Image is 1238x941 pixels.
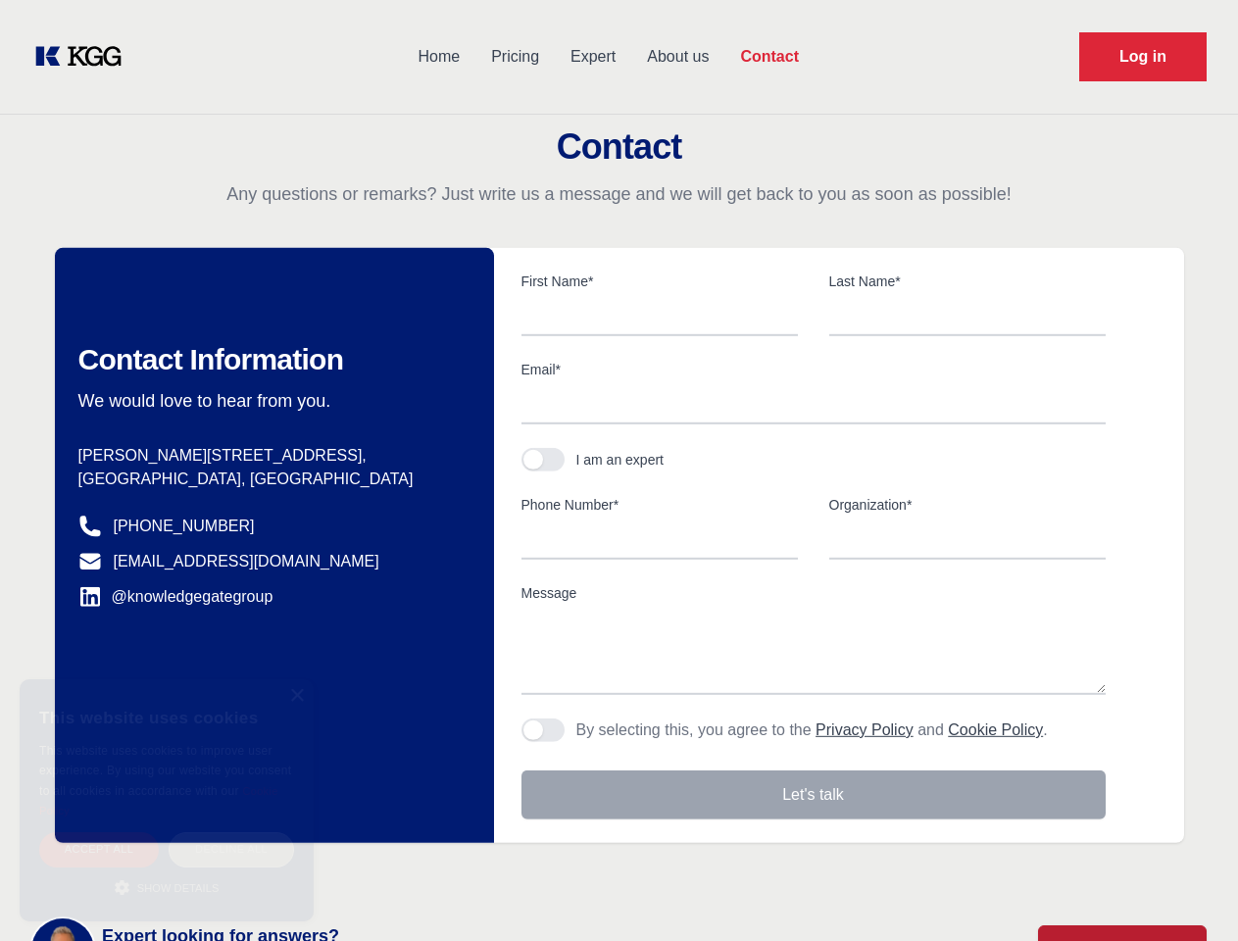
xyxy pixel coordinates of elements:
[24,182,1214,206] p: Any questions or remarks? Just write us a message and we will get back to you as soon as possible!
[31,41,137,73] a: KOL Knowledge Platform: Talk to Key External Experts (KEE)
[1140,847,1238,941] iframe: Chat Widget
[39,785,278,817] a: Cookie Policy
[78,342,463,377] h2: Contact Information
[39,694,294,741] div: This website uses cookies
[521,770,1106,819] button: Let's talk
[521,272,798,291] label: First Name*
[78,389,463,413] p: We would love to hear from you.
[521,495,798,515] label: Phone Number*
[78,468,463,491] p: [GEOGRAPHIC_DATA], [GEOGRAPHIC_DATA]
[114,515,255,538] a: [PHONE_NUMBER]
[78,585,273,609] a: @knowledgegategroup
[948,721,1043,738] a: Cookie Policy
[829,495,1106,515] label: Organization*
[114,550,379,573] a: [EMAIL_ADDRESS][DOMAIN_NAME]
[724,31,815,82] a: Contact
[576,718,1048,742] p: By selecting this, you agree to the and .
[137,882,220,894] span: Show details
[1079,32,1207,81] a: Request Demo
[475,31,555,82] a: Pricing
[22,922,121,933] div: Cookie settings
[829,272,1106,291] label: Last Name*
[24,127,1214,167] h2: Contact
[289,689,304,704] div: Close
[39,832,159,867] div: Accept all
[555,31,631,82] a: Expert
[39,744,291,798] span: This website uses cookies to improve user experience. By using our website you consent to all coo...
[521,583,1106,603] label: Message
[169,832,294,867] div: Decline all
[39,877,294,897] div: Show details
[816,721,914,738] a: Privacy Policy
[576,450,665,470] div: I am an expert
[402,31,475,82] a: Home
[631,31,724,82] a: About us
[521,360,1106,379] label: Email*
[78,444,463,468] p: [PERSON_NAME][STREET_ADDRESS],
